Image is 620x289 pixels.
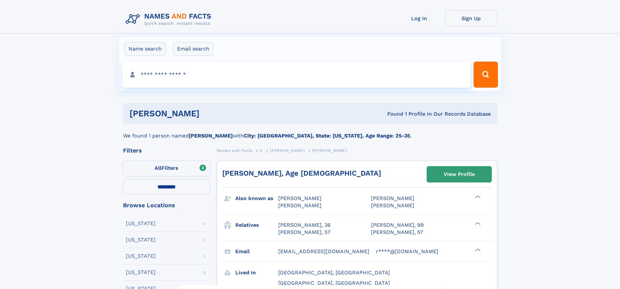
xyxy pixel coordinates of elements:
[260,148,263,153] span: S
[278,269,390,276] span: [GEOGRAPHIC_DATA], [GEOGRAPHIC_DATA]
[473,221,481,225] div: ❯
[371,202,414,209] span: [PERSON_NAME]
[474,62,498,88] button: Search Button
[278,248,369,254] span: [EMAIL_ADDRESS][DOMAIN_NAME]
[235,193,278,204] h3: Also known as
[312,148,347,153] span: [PERSON_NAME]
[278,222,331,229] a: [PERSON_NAME], 36
[371,222,424,229] a: [PERSON_NAME], 99
[278,229,330,236] a: [PERSON_NAME], 57
[130,109,294,118] h1: [PERSON_NAME]
[173,42,214,56] label: Email search
[270,146,305,154] a: [PERSON_NAME]
[293,110,491,118] div: Found 1 Profile In Our Records Database
[126,270,156,275] div: [US_STATE]
[393,10,445,26] a: Log In
[371,195,414,201] span: [PERSON_NAME]
[278,202,322,209] span: [PERSON_NAME]
[473,195,481,199] div: ❯
[126,221,156,226] div: [US_STATE]
[445,10,497,26] a: Sign Up
[427,166,491,182] a: View Profile
[126,237,156,242] div: [US_STATE]
[217,146,253,154] a: Names and Facts
[122,62,471,88] input: search input
[278,280,390,286] span: [GEOGRAPHIC_DATA], [GEOGRAPHIC_DATA]
[123,161,210,176] label: Filters
[123,202,210,208] div: Browse Locations
[244,133,410,139] b: City: [GEOGRAPHIC_DATA], State: [US_STATE], Age Range: 25-35
[123,124,497,140] div: We found 1 person named with .
[444,167,475,182] div: View Profile
[189,133,233,139] b: [PERSON_NAME]
[278,195,322,201] span: [PERSON_NAME]
[126,253,156,259] div: [US_STATE]
[371,229,423,236] a: [PERSON_NAME], 57
[124,42,166,56] label: Name search
[473,248,481,252] div: ❯
[123,10,217,28] img: Logo Names and Facts
[155,165,161,171] span: All
[235,267,278,278] h3: Lived in
[235,220,278,231] h3: Relatives
[260,146,263,154] a: S
[123,148,210,153] div: Filters
[222,169,381,177] a: [PERSON_NAME], Age [DEMOGRAPHIC_DATA]
[235,246,278,257] h3: Email
[270,148,305,153] span: [PERSON_NAME]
